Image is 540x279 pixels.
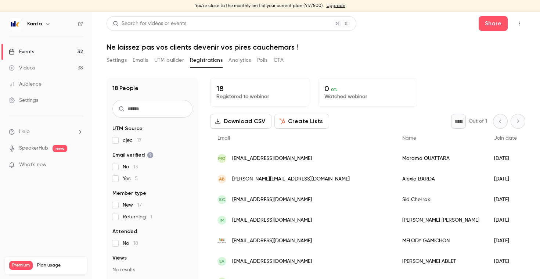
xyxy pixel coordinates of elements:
[133,241,138,246] span: 18
[469,118,487,125] p: Out of 1
[232,155,312,162] span: [EMAIL_ADDRESS][DOMAIN_NAME]
[487,210,524,230] div: [DATE]
[216,84,303,93] p: 18
[53,145,67,152] span: new
[220,217,224,223] span: IM
[395,210,487,230] div: [PERSON_NAME] [PERSON_NAME]
[19,144,48,152] a: SpeakerHub
[324,93,411,100] p: Watched webinar
[487,251,524,272] div: [DATE]
[219,196,225,203] span: SC
[395,251,487,272] div: [PERSON_NAME] ABLET
[123,213,152,221] span: Returning
[232,175,350,183] span: [PERSON_NAME][EMAIL_ADDRESS][DOMAIN_NAME]
[123,163,138,171] span: No
[257,54,268,66] button: Polls
[133,164,138,169] span: 13
[395,189,487,210] div: Sid Cherrak
[74,162,83,168] iframe: Noticeable Trigger
[112,151,154,159] span: Email verified
[9,48,34,56] div: Events
[107,43,525,51] h1: Ne laissez pas vos clients devenir vos pires cauchemars !
[19,161,47,169] span: What's new
[9,81,42,88] div: Audience
[232,258,312,265] span: [EMAIL_ADDRESS][DOMAIN_NAME]
[9,97,38,104] div: Settings
[9,64,35,72] div: Videos
[150,214,152,219] span: 1
[9,261,33,270] span: Premium
[27,20,42,28] h6: Kanta
[487,189,524,210] div: [DATE]
[123,201,142,209] span: New
[324,84,411,93] p: 0
[123,137,141,144] span: cjec
[327,3,345,9] a: Upgrade
[19,128,30,136] span: Help
[217,136,230,141] span: Email
[137,203,142,208] span: 17
[112,254,127,262] span: Views
[487,148,524,169] div: [DATE]
[113,20,186,28] div: Search for videos or events
[107,54,127,66] button: Settings
[217,236,226,245] img: sadec-akelys.fr
[232,196,312,204] span: [EMAIL_ADDRESS][DOMAIN_NAME]
[37,262,83,268] span: Plan usage
[395,230,487,251] div: MELODY GAMICHON
[395,169,487,189] div: Alexia BARDA
[112,266,192,273] p: No results
[274,54,284,66] button: CTA
[9,18,21,30] img: Kanta
[190,54,223,66] button: Registrations
[395,148,487,169] div: Marama OUATTARA
[487,169,524,189] div: [DATE]
[402,136,416,141] span: Name
[135,176,138,181] span: 5
[123,240,138,247] span: No
[154,54,184,66] button: UTM builder
[494,136,517,141] span: Join date
[137,138,141,143] span: 17
[112,125,143,132] span: UTM Source
[487,230,524,251] div: [DATE]
[112,84,138,93] h1: 18 People
[218,155,226,162] span: MO
[112,190,146,197] span: Member type
[112,228,137,235] span: Attended
[232,237,312,245] span: [EMAIL_ADDRESS][DOMAIN_NAME]
[210,114,271,129] button: Download CSV
[331,87,338,92] span: 0 %
[123,175,138,182] span: Yes
[479,16,508,31] button: Share
[219,258,224,265] span: EA
[133,54,148,66] button: Emails
[274,114,329,129] button: Create Lists
[219,176,225,182] span: AB
[9,128,83,136] li: help-dropdown-opener
[228,54,251,66] button: Analytics
[232,217,312,224] span: [EMAIL_ADDRESS][DOMAIN_NAME]
[216,93,303,100] p: Registered to webinar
